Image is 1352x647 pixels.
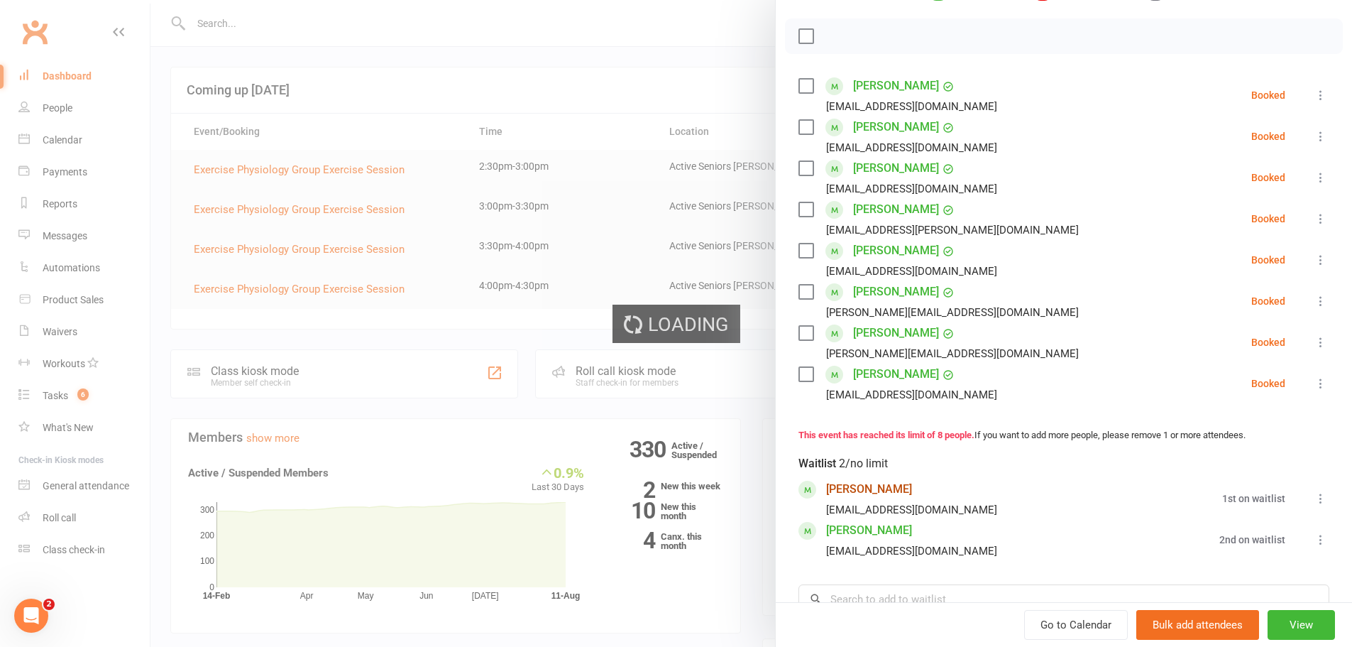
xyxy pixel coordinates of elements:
[826,97,997,116] div: [EMAIL_ADDRESS][DOMAIN_NAME]
[853,281,939,303] a: [PERSON_NAME]
[826,519,912,542] a: [PERSON_NAME]
[826,262,997,281] div: [EMAIL_ADDRESS][DOMAIN_NAME]
[853,363,939,386] a: [PERSON_NAME]
[826,478,912,501] a: [PERSON_NAME]
[1222,494,1285,504] div: 1st on waitlist
[839,454,888,474] div: 2/no limit
[798,454,888,474] div: Waitlist
[798,585,1329,614] input: Search to add to waitlist
[826,386,997,404] div: [EMAIL_ADDRESS][DOMAIN_NAME]
[1251,255,1285,265] div: Booked
[1251,173,1285,183] div: Booked
[43,599,55,610] span: 2
[1251,379,1285,388] div: Booked
[853,157,939,180] a: [PERSON_NAME]
[826,344,1079,363] div: [PERSON_NAME][EMAIL_ADDRESS][DOMAIN_NAME]
[853,75,939,97] a: [PERSON_NAME]
[826,501,997,519] div: [EMAIL_ADDRESS][DOMAIN_NAME]
[826,542,997,560] div: [EMAIL_ADDRESS][DOMAIN_NAME]
[826,221,1079,239] div: [EMAIL_ADDRESS][PERSON_NAME][DOMAIN_NAME]
[853,239,939,262] a: [PERSON_NAME]
[1251,337,1285,347] div: Booked
[1251,90,1285,100] div: Booked
[798,428,1329,443] div: If you want to add more people, please remove 1 or more attendees.
[853,116,939,138] a: [PERSON_NAME]
[853,198,939,221] a: [PERSON_NAME]
[826,138,997,157] div: [EMAIL_ADDRESS][DOMAIN_NAME]
[826,180,997,198] div: [EMAIL_ADDRESS][DOMAIN_NAME]
[1219,535,1285,545] div: 2nd on waitlist
[826,303,1079,322] div: [PERSON_NAME][EMAIL_ADDRESS][DOMAIN_NAME]
[14,599,48,633] iframe: Intercom live chat
[1024,610,1128,640] a: Go to Calendar
[1251,214,1285,224] div: Booked
[798,430,974,440] strong: This event has reached its limit of 8 people.
[1136,610,1259,640] button: Bulk add attendees
[853,322,939,344] a: [PERSON_NAME]
[1251,296,1285,306] div: Booked
[1251,131,1285,141] div: Booked
[1268,610,1335,640] button: View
